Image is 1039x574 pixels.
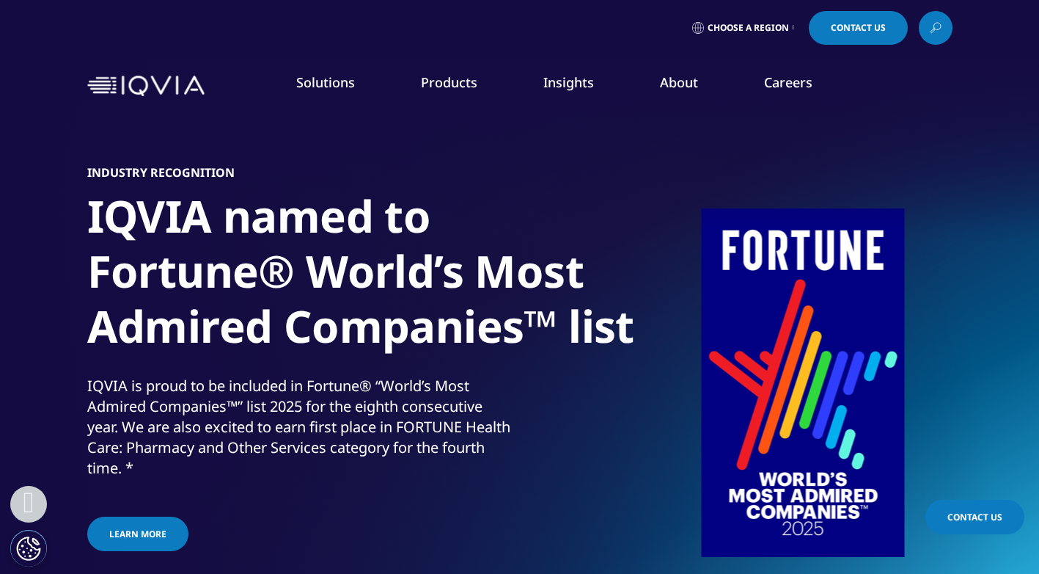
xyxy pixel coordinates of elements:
a: Contact Us [925,500,1024,534]
span: Learn more [109,528,166,540]
a: Careers [764,73,812,91]
a: Solutions [296,73,355,91]
span: Contact Us [831,23,886,32]
span: Contact Us [947,511,1002,523]
button: Cookies Settings [10,530,47,567]
h1: IQVIA named to Fortune® World’s Most Admired Companies™ list [87,189,637,363]
a: Insights [543,73,594,91]
a: About [660,73,698,91]
h5: Industry Recognition [87,165,235,180]
a: Products [421,73,477,91]
nav: Primary [210,51,952,120]
a: Learn more [87,517,188,551]
a: Contact Us [809,11,908,45]
p: IQVIA is proud to be included in Fortune® “World’s Most Admired Companies™” list 2025 for the eig... [87,376,516,487]
span: Choose a Region [708,22,789,34]
img: IQVIA Healthcare Information Technology and Pharma Clinical Research Company [87,76,205,97]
